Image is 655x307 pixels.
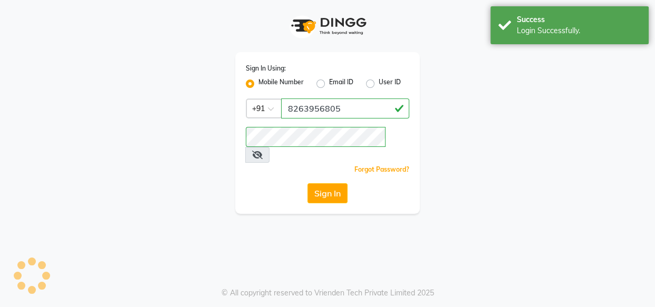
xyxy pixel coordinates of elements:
[246,127,386,147] input: Username
[354,165,409,173] a: Forgot Password?
[517,25,641,36] div: Login Successfully.
[517,14,641,25] div: Success
[285,11,370,42] img: logo1.svg
[281,98,409,118] input: Username
[329,77,353,90] label: Email ID
[258,77,304,90] label: Mobile Number
[379,77,401,90] label: User ID
[307,183,348,203] button: Sign In
[246,64,286,73] label: Sign In Using:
